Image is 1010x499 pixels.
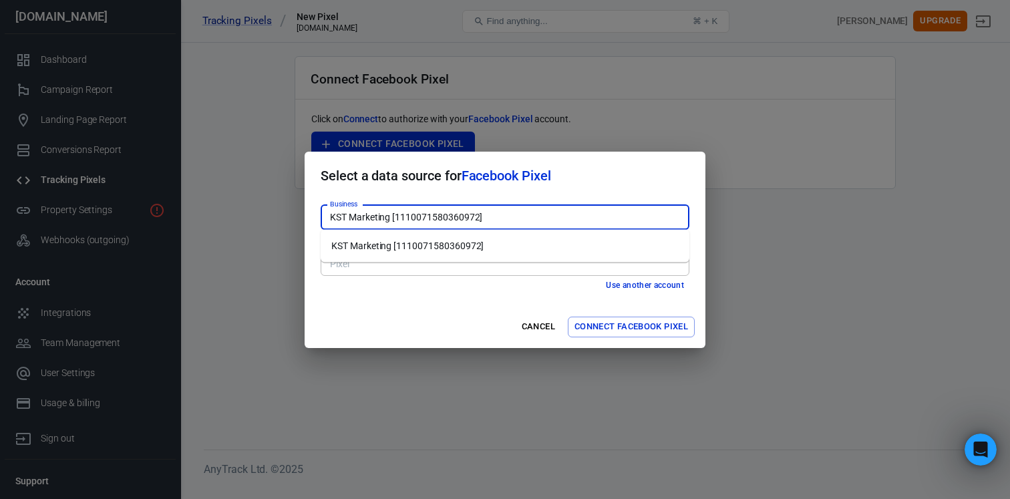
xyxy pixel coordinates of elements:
iframe: Intercom live chat [965,434,997,466]
input: Type to search [325,255,683,272]
h2: Select a data source for [305,152,705,200]
button: Cancel [517,317,560,337]
label: Business [330,199,358,209]
button: Use another account [601,279,689,293]
li: KST Marketing [1110071580360972] [321,235,689,257]
button: Connect Facebook Pixel [568,317,695,337]
input: Type to search [325,209,683,226]
span: Facebook Pixel [462,168,551,184]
